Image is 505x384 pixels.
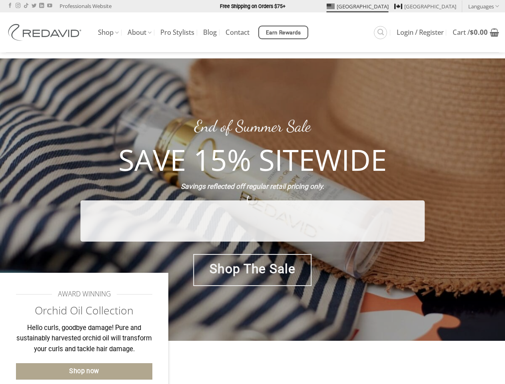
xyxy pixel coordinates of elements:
[69,366,99,376] span: Shop now
[47,3,52,9] a: Follow on YouTube
[118,140,387,179] strong: SAVE 15% SITEWIDE
[203,25,217,40] a: Blog
[374,26,387,39] a: Search
[98,25,119,40] a: Shop
[160,25,194,40] a: Pro Stylists
[6,24,86,41] img: REDAVID Salon Products | United States
[453,29,488,36] span: Cart /
[470,28,488,37] bdi: 0.00
[258,26,308,39] a: Earn Rewards
[397,29,444,36] span: Login / Register
[266,28,301,37] span: Earn Rewards
[470,28,474,37] span: $
[24,3,28,9] a: Follow on TikTok
[16,363,152,380] a: Shop now
[327,0,389,12] a: [GEOGRAPHIC_DATA]
[8,3,12,9] a: Follow on Facebook
[32,3,36,9] a: Follow on Twitter
[128,25,152,40] a: About
[453,24,499,41] a: View cart
[220,3,285,9] strong: Free Shipping on Orders $75+
[58,289,111,300] span: AWARD WINNING
[226,25,250,40] a: Contact
[16,3,20,9] a: Follow on Instagram
[397,25,444,40] a: Login / Register
[194,116,311,136] a: End of Summer Sale
[468,0,499,12] a: Languages
[394,0,456,12] a: [GEOGRAPHIC_DATA]
[39,3,44,9] a: Follow on LinkedIn
[193,254,311,286] a: Shop The Sale
[181,182,324,190] strong: Savings reflected off regular retail pricing only.
[16,323,152,355] p: Hello curls, goodbye damage! Pure and sustainably harvested orchid oil will transform your curls ...
[210,259,295,279] span: Shop The Sale
[16,304,152,318] h2: Orchid Oil Collection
